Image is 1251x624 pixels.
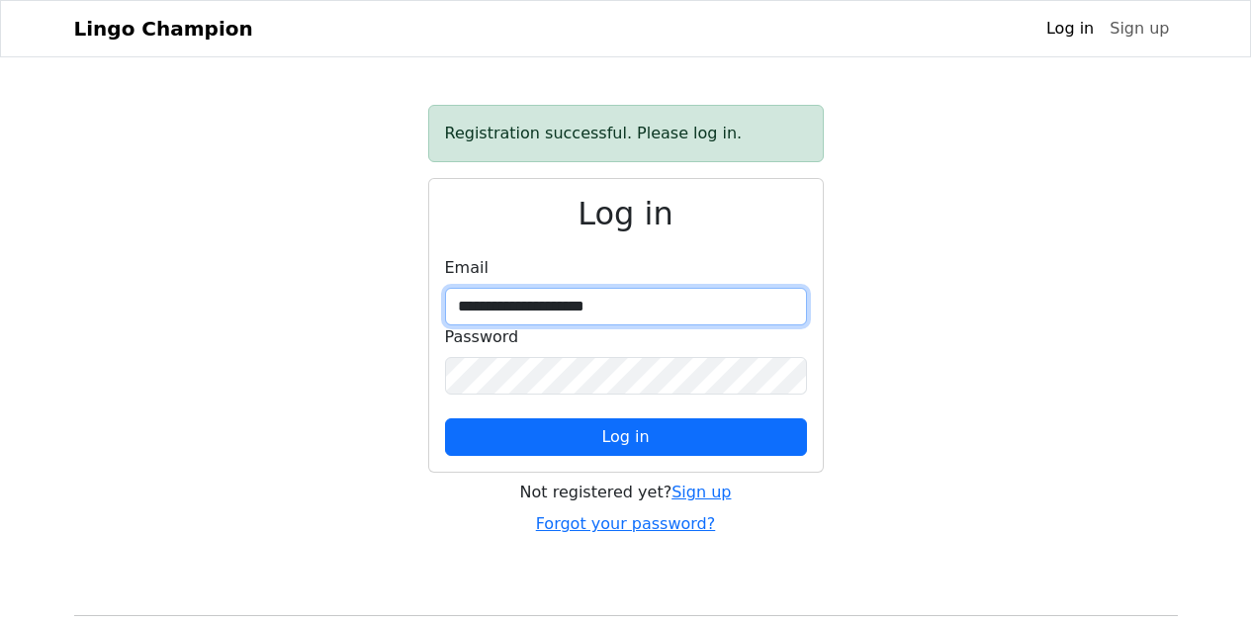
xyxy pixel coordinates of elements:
[445,418,807,456] button: Log in
[428,105,824,162] div: Registration successful. Please log in.
[445,256,489,280] label: Email
[74,9,253,48] a: Lingo Champion
[1038,9,1102,48] a: Log in
[445,195,807,232] h2: Log in
[445,325,519,349] label: Password
[671,483,731,501] a: Sign up
[428,481,824,504] div: Not registered yet?
[1102,9,1177,48] a: Sign up
[536,514,716,533] a: Forgot your password?
[601,427,649,446] span: Log in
